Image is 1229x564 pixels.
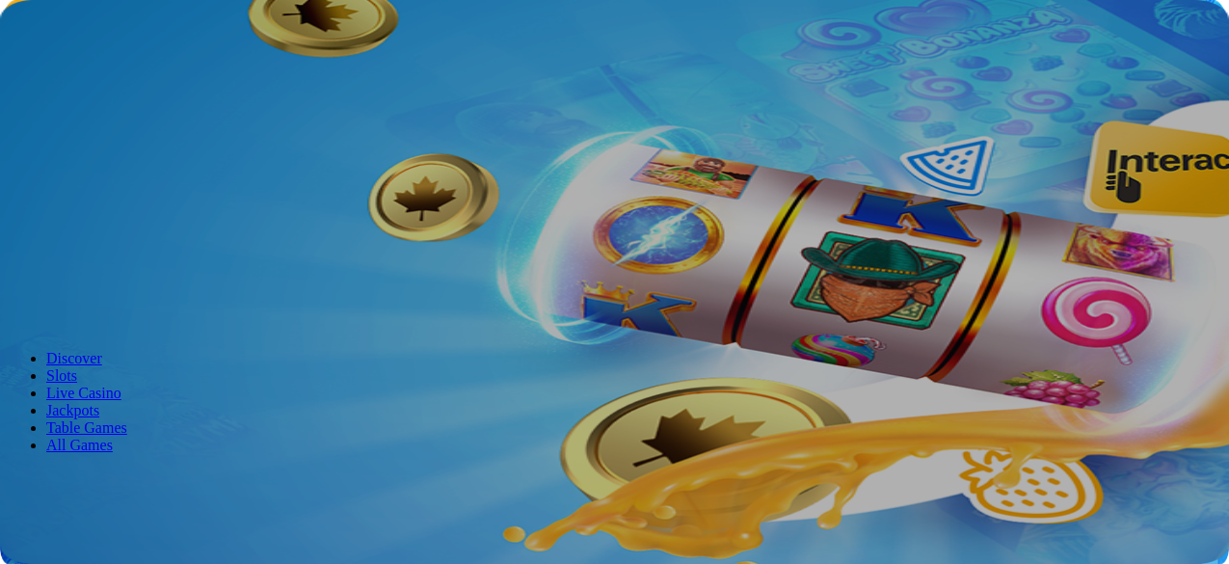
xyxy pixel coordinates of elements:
header: Lobby [8,317,1221,490]
nav: Lobby [8,317,1221,454]
a: Slots [46,367,77,384]
span: All Games [46,437,113,453]
a: Discover [46,350,102,366]
a: Live Casino [46,385,121,401]
a: Jackpots [46,402,99,418]
a: Table Games [46,419,127,436]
